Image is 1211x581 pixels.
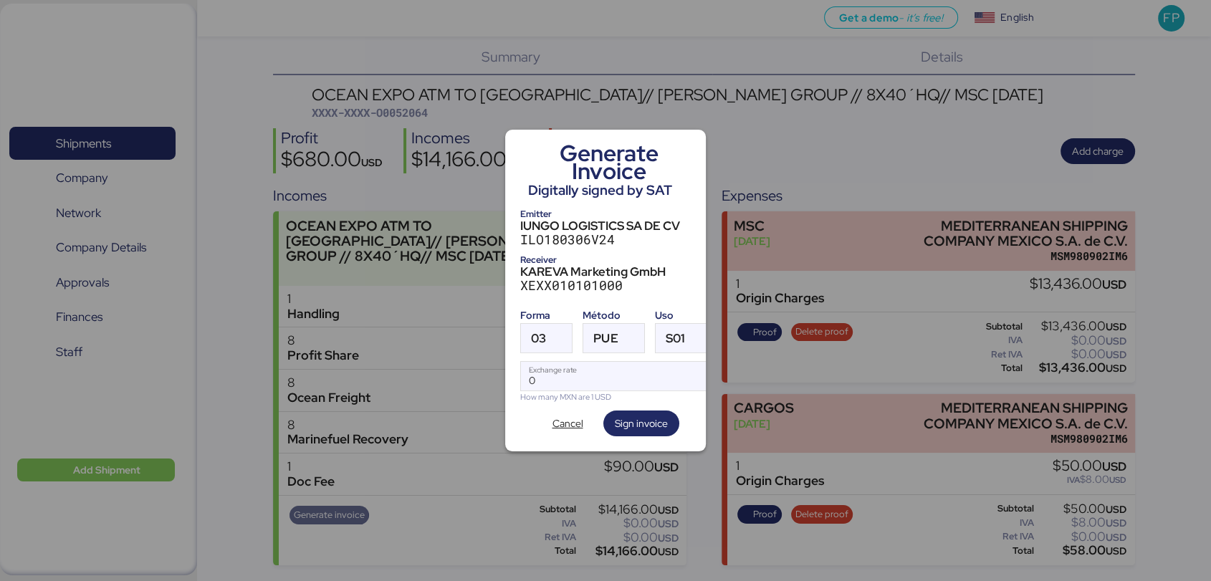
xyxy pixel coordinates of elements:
[615,415,668,432] span: Sign invoice
[520,219,691,232] div: IUNGO LOGISTICS SA DE CV
[531,332,546,345] span: 03
[655,308,712,323] div: Uso
[520,278,691,293] div: XEXX010101000
[603,410,679,436] button: Sign invoice
[528,145,691,181] div: Generate Invoice
[520,206,691,221] div: Emitter
[520,391,712,403] div: How many MXN are 1 USD
[528,181,691,201] div: Digitally signed by SAT
[520,252,691,267] div: Receiver
[593,332,618,345] span: PUE
[666,332,685,345] span: S01
[583,308,644,323] div: Método
[532,410,603,436] button: Cancel
[520,232,691,247] div: ILO180306V24
[552,415,583,432] span: Cancel
[520,308,573,323] div: Forma
[520,265,691,278] div: KAREVA Marketing GmbH
[521,362,711,390] input: Exchange rate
